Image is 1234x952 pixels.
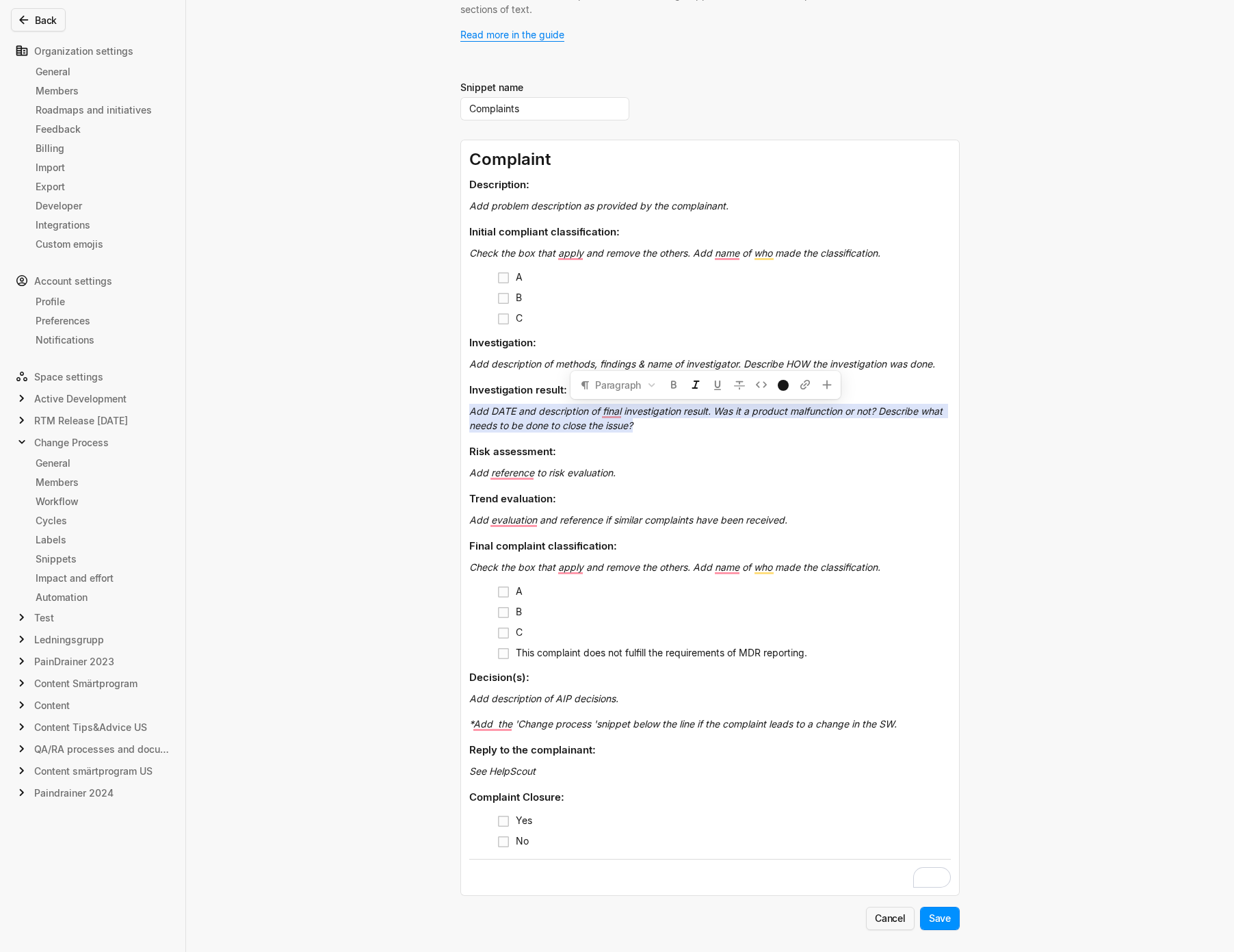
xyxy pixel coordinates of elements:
[516,626,523,638] span: C
[30,330,174,349] a: Notifications
[30,177,174,196] a: Export
[469,492,556,505] span: Trend evaluation:
[34,435,109,450] span: Change Process
[516,647,807,658] span: This complaint does not fulfill the requirements of MDR reporting.
[30,292,174,311] a: Profile
[516,312,523,324] span: C
[30,100,174,119] a: Roadmaps and initiatives
[30,453,174,472] a: General
[30,81,174,100] a: Members
[460,97,629,120] input: Snippet name
[30,568,174,587] a: Impact and effort
[516,606,522,617] span: B
[36,456,169,470] div: General
[36,571,169,585] div: Impact and effort
[469,149,551,169] span: Complaint
[30,215,174,234] a: Integrations
[469,671,529,684] span: Decision(s):
[866,907,915,930] button: Cancel
[469,178,529,191] span: Description:
[36,179,169,194] div: Export
[30,549,174,568] a: Snippets
[920,907,960,930] button: Save
[469,225,620,238] span: Initial compliant classification:
[11,40,174,62] div: Organization settings
[460,29,564,40] a: Read more in the guide
[30,587,174,606] a: Automation
[469,445,556,458] span: Risk assessment:
[469,539,617,552] span: Final complaint classification:
[516,814,532,826] span: Yes
[11,270,174,292] div: Account settings
[516,271,523,283] span: A
[36,475,169,489] div: Members
[34,742,170,756] span: QA/RA processes and documents
[36,333,169,347] div: Notifications
[36,494,169,509] div: Workflow
[516,835,529,847] span: No
[36,122,169,136] div: Feedback
[34,632,104,647] span: Ledningsgrupp
[516,292,522,303] span: B
[469,693,618,704] span: Add description of AIP decisions.
[36,590,169,604] div: Automation
[30,196,174,215] a: Developer
[36,237,169,251] div: Custom emojis
[36,141,169,155] div: Billing
[36,313,169,328] div: Preferences
[469,743,596,756] span: Reply to the complainant:
[34,391,127,406] span: Active Development
[36,83,169,98] div: Members
[469,467,616,478] span: Add reference to risk evaluation.
[469,358,935,370] span: Add description of methods, findings & name of investigator. Describe HOW the investigation was d...
[36,513,169,528] div: Cycles
[469,561,880,573] span: Check the box that apply and remove the others. Add name of who made the classification.
[469,790,564,803] span: Complaint Closure:
[30,472,174,491] a: Members
[461,140,959,895] div: To enrich screen reader interactions, please activate Accessibility in Grammarly extension settings
[469,247,880,259] span: Check the box that apply and remove the others. Add name of who made the classification.
[36,160,169,175] div: Import
[34,698,70,712] span: Content
[34,786,114,800] span: Paindrainer 2024
[469,765,536,777] span: See HelpScout
[30,138,174,157] a: Billing
[34,610,54,625] span: Test
[460,80,523,94] div: Snippet name
[36,218,169,232] div: Integrations
[30,119,174,138] a: Feedback
[469,514,787,526] span: Add evaluation and reference if similar complaints have been received.
[469,200,728,211] span: Add problem description as provided by the complainant.
[34,413,128,428] span: RTM Release [DATE]
[36,198,169,213] div: Developer
[469,383,567,396] span: Investigation result:
[36,552,169,566] div: Snippets
[30,62,174,81] a: General
[30,491,174,511] a: Workflow
[30,511,174,530] a: Cycles
[11,365,174,387] div: Space settings
[34,764,153,778] span: Content smärtprogram US
[30,234,174,253] a: Custom emojis
[11,8,66,31] button: Back
[469,336,536,349] span: Investigation:
[30,530,174,549] a: Labels
[36,103,169,117] div: Roadmaps and initiatives
[30,157,174,177] a: Import
[575,376,661,395] button: Paragraph
[36,64,169,79] div: General
[469,405,945,431] span: Add DATE and description of final investigation result. Was it a product malfunction or not? Desc...
[30,311,174,330] a: Preferences
[36,294,169,309] div: Profile
[34,654,114,669] span: PainDrainer 2023
[469,718,897,730] span: *Add the 'Change process 'snippet below the line if the complaint leads to a change in the SW.
[36,532,169,547] div: Labels
[34,676,137,691] span: Content Smärtprogram
[516,585,523,597] span: A
[34,720,147,734] span: Content Tips&Advice US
